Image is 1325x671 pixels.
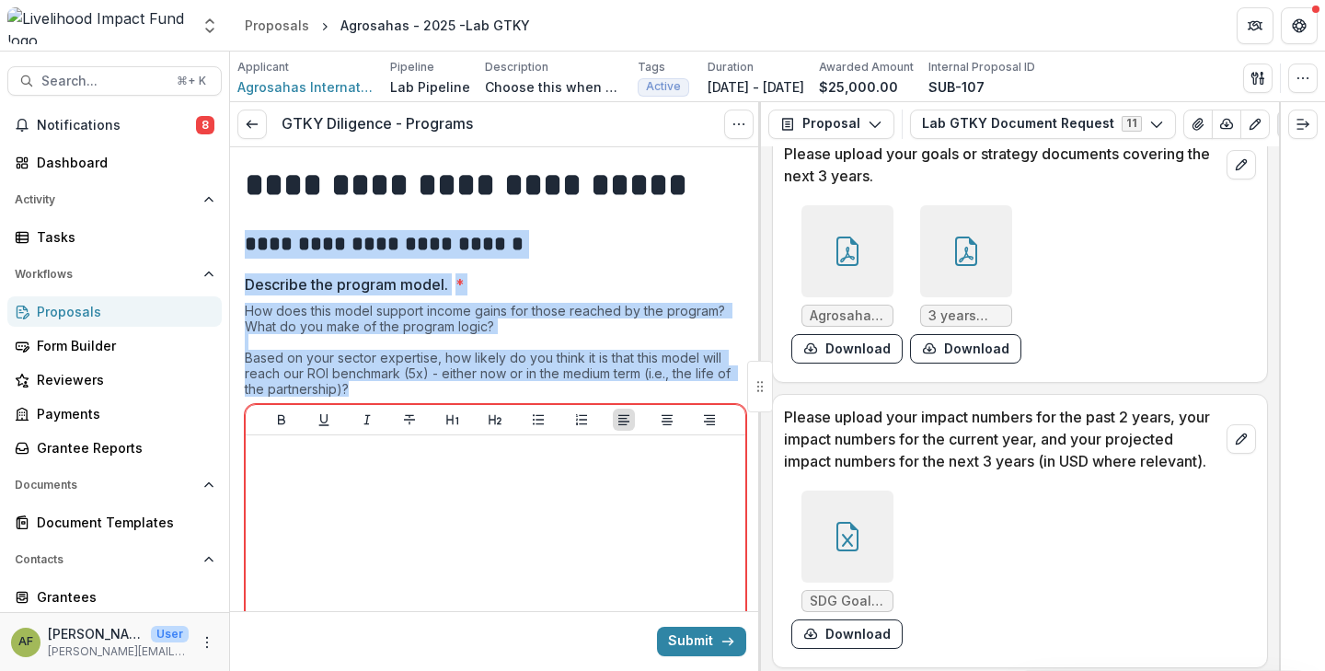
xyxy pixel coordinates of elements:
[657,627,746,656] button: Submit
[37,587,207,607] div: Grantees
[527,409,549,431] button: Bullet List
[784,143,1219,187] p: Please upload your goals or strategy documents covering the next 3 years.
[1288,110,1318,139] button: Expand right
[37,404,207,423] div: Payments
[245,303,746,404] div: How does this model support income gains for those reached by the program? What do you make of th...
[791,205,903,364] div: Agrosahas International Private Ltd__Business Plan ([DATE] - [DATE]).pdfdownload-form-response
[15,479,196,492] span: Documents
[15,268,196,281] span: Workflows
[708,59,754,75] p: Duration
[48,624,144,643] p: [PERSON_NAME]
[37,370,207,389] div: Reviewers
[7,147,222,178] a: Dashboard
[7,470,222,500] button: Open Documents
[7,433,222,463] a: Grantee Reports
[196,631,218,654] button: More
[151,626,189,642] p: User
[7,364,222,395] a: Reviewers
[485,59,548,75] p: Description
[15,193,196,206] span: Activity
[196,116,214,134] span: 8
[1227,424,1256,454] button: edit
[910,205,1021,364] div: 3 years strategic plan.pdfdownload-form-response
[768,110,894,139] button: Proposal
[708,77,804,97] p: [DATE] - [DATE]
[7,222,222,252] a: Tasks
[173,71,210,91] div: ⌘ + K
[819,59,914,75] p: Awarded Amount
[7,66,222,96] button: Search...
[442,409,464,431] button: Heading 1
[37,118,196,133] span: Notifications
[7,545,222,574] button: Open Contacts
[656,409,678,431] button: Align Center
[928,59,1035,75] p: Internal Proposal ID
[340,16,530,35] div: Agrosahas - 2025 -Lab GTKY
[638,59,665,75] p: Tags
[928,308,1004,324] span: 3 years strategic plan.pdf
[791,491,903,649] div: SDG Goals Vs Actuals.xlsxdownload-form-response
[37,153,207,172] div: Dashboard
[41,74,166,89] span: Search...
[37,302,207,321] div: Proposals
[18,636,33,648] div: Anna Fairbairn
[791,334,903,364] button: download-form-response
[7,185,222,214] button: Open Activity
[197,7,223,44] button: Open entity switcher
[485,77,623,97] p: Choose this when adding a new proposal to the first stage of a pipeline.
[37,336,207,355] div: Form Builder
[7,582,222,612] a: Grantees
[1227,150,1256,179] button: edit
[237,77,375,97] a: Agrosahas International Pvt Ltd
[570,409,593,431] button: Ordered List
[7,507,222,538] a: Document Templates
[237,12,537,39] nav: breadcrumb
[784,406,1219,472] p: Please upload your impact numbers for the past 2 years, your impact numbers for the current year,...
[271,409,293,431] button: Bold
[698,409,720,431] button: Align Right
[245,273,448,295] p: Describe the program model.
[810,308,885,324] span: Agrosahas International Private Ltd__Business Plan ([DATE] - [DATE]).pdf
[37,438,207,457] div: Grantee Reports
[7,399,222,429] a: Payments
[237,59,289,75] p: Applicant
[1277,110,1307,139] button: Plaintext view
[398,409,421,431] button: Strike
[7,296,222,327] a: Proposals
[282,115,473,133] h3: GTKY Diligence - Programs
[1281,7,1318,44] button: Get Help
[819,77,898,97] p: $25,000.00
[37,227,207,247] div: Tasks
[810,594,885,609] span: SDG Goals Vs Actuals.xlsx
[237,12,317,39] a: Proposals
[484,409,506,431] button: Heading 2
[791,619,903,649] button: download-form-response
[646,80,681,93] span: Active
[1237,7,1273,44] button: Partners
[390,59,434,75] p: Pipeline
[7,260,222,289] button: Open Workflows
[928,77,985,97] p: SUB-107
[37,513,207,532] div: Document Templates
[245,16,309,35] div: Proposals
[313,409,335,431] button: Underline
[7,110,222,140] button: Notifications8
[1183,110,1213,139] button: View Attached Files
[7,330,222,361] a: Form Builder
[48,643,189,660] p: [PERSON_NAME][EMAIL_ADDRESS][PERSON_NAME][PERSON_NAME][DOMAIN_NAME]
[724,110,754,139] button: Options
[15,553,196,566] span: Contacts
[390,77,470,97] p: Lab Pipeline
[613,409,635,431] button: Align Left
[356,409,378,431] button: Italicize
[7,7,190,44] img: Livelihood Impact Fund logo
[910,334,1021,364] button: download-form-response
[1240,110,1270,139] button: Edit as form
[910,110,1176,139] button: Lab GTKY Document Request11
